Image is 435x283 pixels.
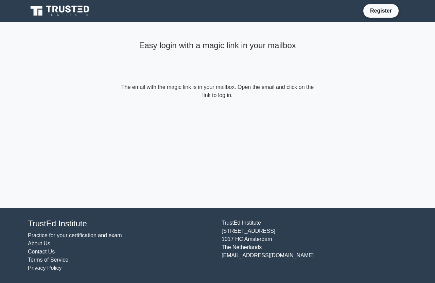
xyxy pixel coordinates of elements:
form: The email with the magic link is in your mailbox. Open the email and click on the link to log in. [120,83,315,99]
a: Privacy Policy [28,265,62,271]
a: About Us [28,241,50,246]
h4: TrustEd Institute [28,219,213,229]
a: Terms of Service [28,257,68,263]
a: Contact Us [28,249,55,254]
h4: Easy login with a magic link in your mailbox [120,41,315,51]
div: TrustEd Institute [STREET_ADDRESS] 1017 HC Amsterdam The Netherlands [EMAIL_ADDRESS][DOMAIN_NAME] [217,219,411,272]
a: Register [366,6,396,15]
a: Practice for your certification and exam [28,232,122,238]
